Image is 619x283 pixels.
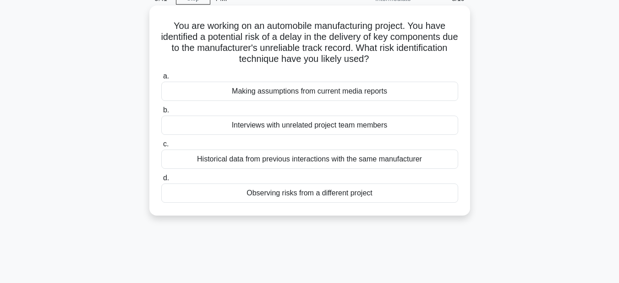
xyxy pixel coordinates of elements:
[163,140,169,148] span: c.
[160,20,459,65] h5: You are working on an automobile manufacturing project. You have identified a potential risk of a...
[161,150,458,169] div: Historical data from previous interactions with the same manufacturer
[163,106,169,114] span: b.
[163,72,169,80] span: a.
[161,183,458,203] div: Observing risks from a different project
[161,82,458,101] div: Making assumptions from current media reports
[161,116,458,135] div: Interviews with unrelated project team members
[163,174,169,182] span: d.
